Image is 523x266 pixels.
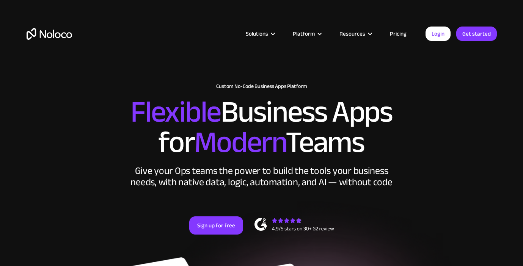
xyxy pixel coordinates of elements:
[426,27,451,41] a: Login
[293,29,315,39] div: Platform
[130,84,221,140] span: Flexible
[129,165,394,188] div: Give your Ops teams the power to build the tools your business needs, with native data, logic, au...
[283,29,330,39] div: Platform
[236,29,283,39] div: Solutions
[339,29,365,39] div: Resources
[27,83,497,89] h1: Custom No-Code Business Apps Platform
[189,216,243,235] a: Sign up for free
[27,97,497,158] h2: Business Apps for Teams
[194,114,286,171] span: Modern
[330,29,380,39] div: Resources
[456,27,497,41] a: Get started
[380,29,416,39] a: Pricing
[27,28,72,40] a: home
[246,29,268,39] div: Solutions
